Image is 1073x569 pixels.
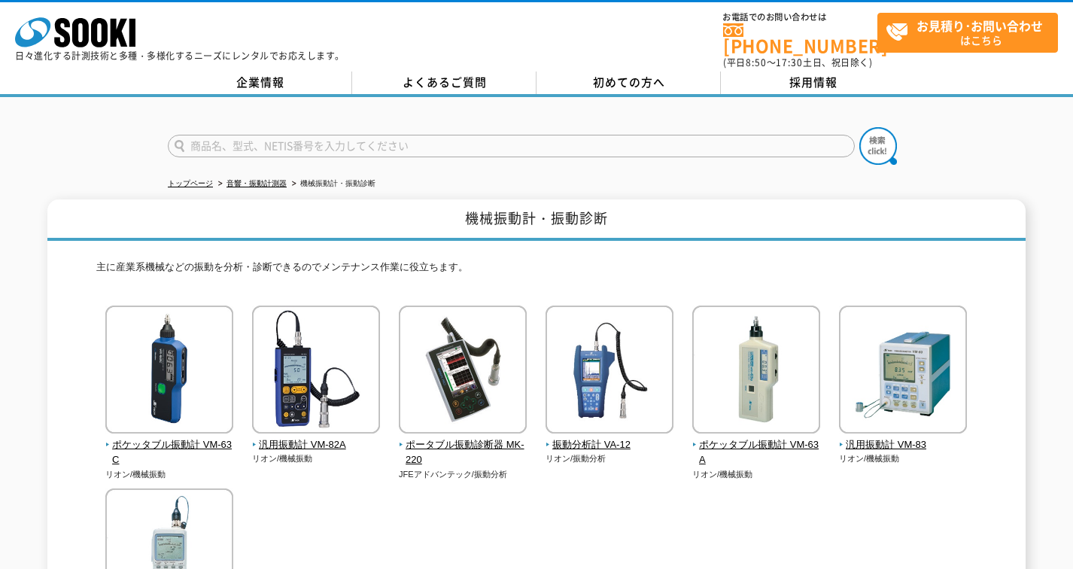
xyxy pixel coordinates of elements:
[168,179,213,187] a: トップページ
[105,468,234,481] p: リオン/機械振動
[352,72,536,94] a: よくあるご質問
[47,199,1026,241] h1: 機械振動計・振動診断
[746,56,767,69] span: 8:50
[399,423,527,468] a: ポータブル振動診断器 MK-220
[105,437,234,469] span: ポケッタブル振動計 VM-63C
[916,17,1043,35] strong: お見積り･お問い合わせ
[399,306,527,437] img: ポータブル振動診断器 MK-220
[692,423,821,468] a: ポケッタブル振動計 VM-63A
[776,56,803,69] span: 17:30
[15,51,345,60] p: 日々進化する計測技術と多種・多様化するニーズにレンタルでお応えします。
[723,23,877,54] a: [PHONE_NUMBER]
[886,14,1057,51] span: はこちら
[839,437,968,453] span: 汎用振動計 VM-83
[252,306,380,437] img: 汎用振動計 VM-82A
[877,13,1058,53] a: お見積り･お問い合わせはこちら
[252,437,381,453] span: 汎用振動計 VM-82A
[721,72,905,94] a: 採用情報
[593,74,665,90] span: 初めての方へ
[226,179,287,187] a: 音響・振動計測器
[399,468,527,481] p: JFEアドバンテック/振動分析
[536,72,721,94] a: 初めての方へ
[692,468,821,481] p: リオン/機械振動
[168,72,352,94] a: 企業情報
[839,423,968,453] a: 汎用振動計 VM-83
[839,306,967,437] img: 汎用振動計 VM-83
[399,437,527,469] span: ポータブル振動診断器 MK-220
[546,437,674,453] span: 振動分析計 VA-12
[723,56,872,69] span: (平日 ～ 土日、祝日除く)
[692,437,821,469] span: ポケッタブル振動計 VM-63A
[723,13,877,22] span: お電話でのお問い合わせは
[692,306,820,437] img: ポケッタブル振動計 VM-63A
[546,452,674,465] p: リオン/振動分析
[252,423,381,453] a: 汎用振動計 VM-82A
[252,452,381,465] p: リオン/機械振動
[859,127,897,165] img: btn_search.png
[546,306,673,437] img: 振動分析計 VA-12
[289,176,375,192] li: 機械振動計・振動診断
[168,135,855,157] input: 商品名、型式、NETIS番号を入力してください
[546,423,674,453] a: 振動分析計 VA-12
[96,260,977,283] p: 主に産業系機械などの振動を分析・診断できるのでメンテナンス作業に役立ちます。
[839,452,968,465] p: リオン/機械振動
[105,423,234,468] a: ポケッタブル振動計 VM-63C
[105,306,233,437] img: ポケッタブル振動計 VM-63C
